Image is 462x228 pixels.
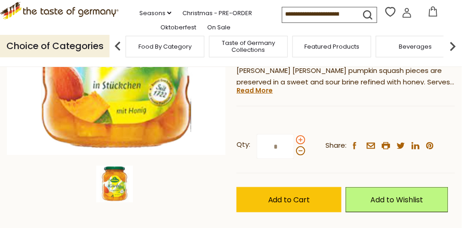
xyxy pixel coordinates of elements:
[182,8,252,18] a: Christmas - PRE-ORDER
[325,140,346,151] span: Share:
[212,39,285,53] a: Taste of Germany Collections
[138,43,192,50] a: Food By Category
[96,166,133,202] img: Kuehne Pumpkin Squash Pieces in Honey
[109,37,127,56] img: previous arrow
[444,37,462,56] img: next arrow
[161,22,197,33] a: Oktoberfest
[139,8,171,18] a: Seasons
[268,195,310,205] span: Add to Cart
[346,187,448,212] a: Add to Wishlist
[236,86,273,95] a: Read More
[208,22,231,33] a: On Sale
[236,187,341,212] button: Add to Cart
[399,43,432,50] a: Beverages
[236,139,250,150] strong: Qty:
[304,43,359,50] a: Featured Products
[236,65,455,88] p: [PERSON_NAME] [PERSON_NAME] pumpkin squash pieces are preserved in a sweet and sour brine refined...
[257,134,294,159] input: Qty:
